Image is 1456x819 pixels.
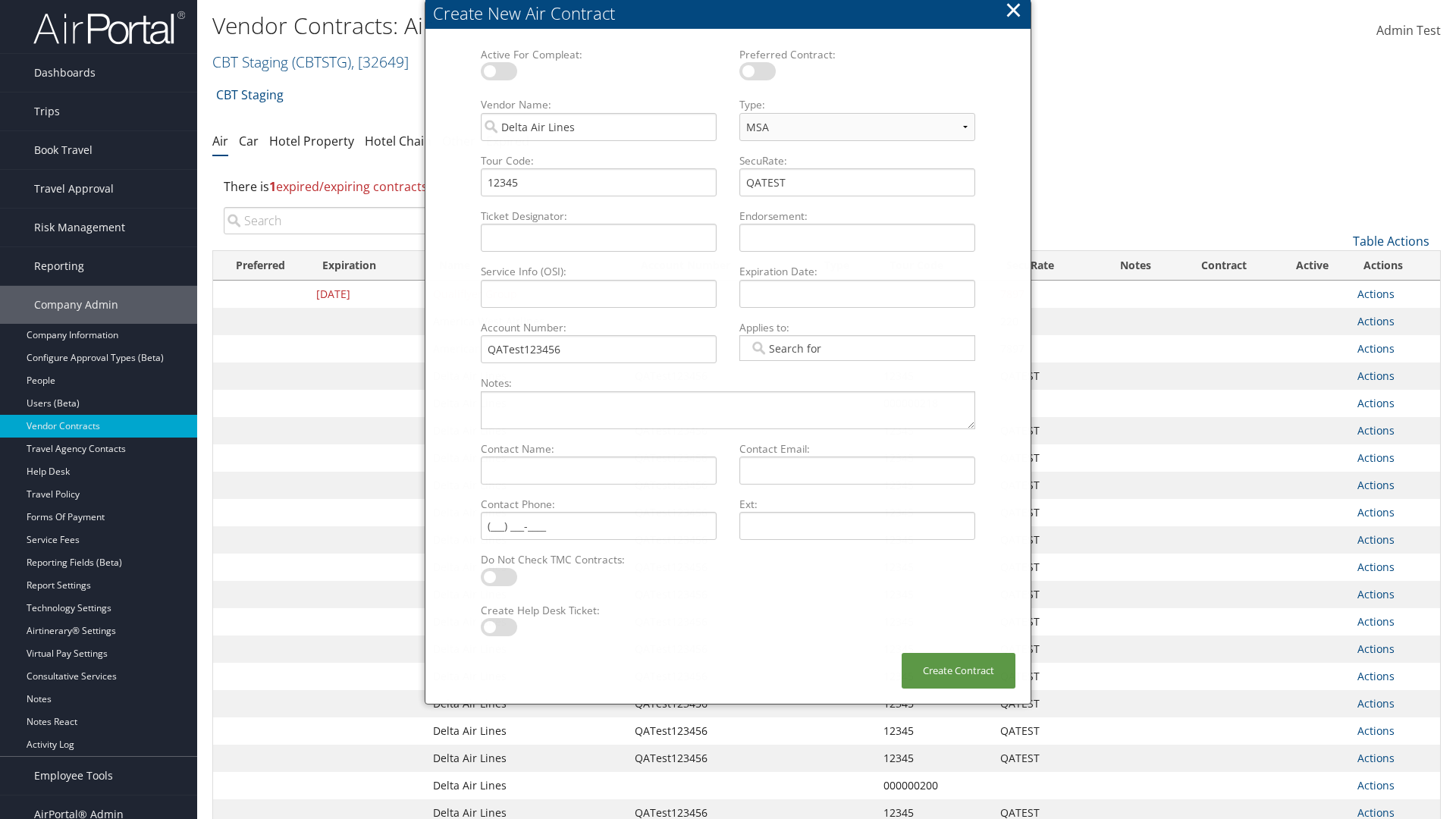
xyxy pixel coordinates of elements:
span: Risk Management [34,209,125,246]
label: Type: [733,97,981,112]
h1: Vendor Contracts: Air [212,10,1031,42]
span: , [ 32649 ] [351,52,409,72]
a: Actions [1357,450,1395,465]
a: Actions [1357,696,1395,711]
label: Endorsement: [733,209,981,224]
a: Actions [1357,287,1395,301]
a: Actions [1357,341,1395,356]
span: Reporting [34,247,84,285]
td: QATEST [993,745,1098,772]
a: Hotel Property [269,133,354,149]
a: CBT Staging [216,80,284,110]
label: SecuRate: [733,153,981,168]
a: Actions [1357,642,1395,656]
span: Admin Test [1376,22,1441,39]
span: Employee Tools [34,757,113,795]
td: QATEST [993,581,1098,608]
td: QATest123456 [627,717,811,745]
a: Actions [1357,532,1395,547]
a: Hotel Chain [365,133,431,149]
td: 220 [993,308,1098,335]
label: Do Not Check TMC Contracts: [475,552,723,567]
a: Actions [1357,314,1395,328]
a: Actions [1357,614,1395,629]
label: Service Info (OSI): [475,264,723,279]
label: Active For Compleat: [475,47,723,62]
a: Actions [1357,587,1395,601]
a: Actions [1357,396,1395,410]
label: Ext: [733,497,981,512]
td: 12345 [876,717,993,745]
label: Applies to: [733,320,981,335]
td: Delta Air Lines [425,772,627,799]
label: Expiration Date: [733,264,981,279]
span: ( CBTSTG ) [292,52,351,72]
span: Dashboards [34,54,96,92]
td: QATEST [993,663,1098,690]
label: Create Help Desk Ticket: [475,603,723,618]
div: Create New Air Contract [433,2,1031,25]
td: Delta Air Lines [425,745,627,772]
a: Actions [1357,560,1395,574]
a: CBT Staging [212,52,409,72]
label: Preferred Contract: [733,47,981,62]
td: QATEST [993,690,1098,717]
a: Actions [1357,423,1395,438]
td: QATEST [993,472,1098,499]
label: Vendor Name: [475,97,723,112]
a: Actions [1357,369,1395,383]
label: Account Number: [475,320,723,335]
strong: 1 [269,178,276,195]
span: Trips [34,93,60,130]
a: Admin Test [1376,8,1441,55]
a: Car [239,133,259,149]
td: Delta Air Lines [425,690,627,717]
span: expired/expiring contracts [269,178,428,195]
input: Search for Airline [749,340,834,356]
a: Actions [1357,723,1395,738]
td: QATEST [993,417,1098,444]
input: (___) ___-____ [481,512,717,540]
span: Travel Approval [34,170,114,208]
label: Contact Phone: [475,497,723,512]
td: QATest123456 [627,745,811,772]
td: 7897 [993,281,1098,308]
label: Contact Email: [733,441,981,457]
td: QATEST [993,717,1098,745]
th: Expiration: activate to sort column descending [309,251,425,281]
td: QATEST [993,635,1098,663]
td: 000000200 [876,772,993,799]
th: Active: activate to sort column ascending [1275,251,1349,281]
td: QATEST [993,362,1098,390]
label: Ticket Designator: [475,209,723,224]
td: QATEST [993,499,1098,526]
a: Actions [1357,669,1395,683]
a: Air [212,133,228,149]
img: airportal-logo.png [33,10,185,45]
a: Actions [1357,778,1395,792]
label: Tour Code: [475,153,723,168]
td: 12345 [876,745,993,772]
div: There is [212,166,1441,207]
input: Search [224,207,508,234]
td: QATEST [993,526,1098,554]
a: Actions [1357,751,1395,765]
label: Contact Name: [475,441,723,457]
a: Actions [1357,478,1395,492]
a: Actions [1357,505,1395,519]
td: Delta Air Lines [425,717,627,745]
td: QATEST [993,608,1098,635]
th: Actions [1350,251,1440,281]
th: Notes: activate to sort column ascending [1098,251,1173,281]
label: Notes: [475,375,981,391]
th: Contract: activate to sort column ascending [1173,251,1275,281]
button: Create Contract [902,653,1015,689]
span: Company Admin [34,286,118,324]
td: QATEST [993,554,1098,581]
span: Book Travel [34,131,93,169]
td: 7897 [993,335,1098,362]
th: Preferred: activate to sort column ascending [213,251,309,281]
td: QATEST [993,444,1098,472]
th: SecuRate: activate to sort column ascending [993,251,1098,281]
a: Table Actions [1353,233,1429,249]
